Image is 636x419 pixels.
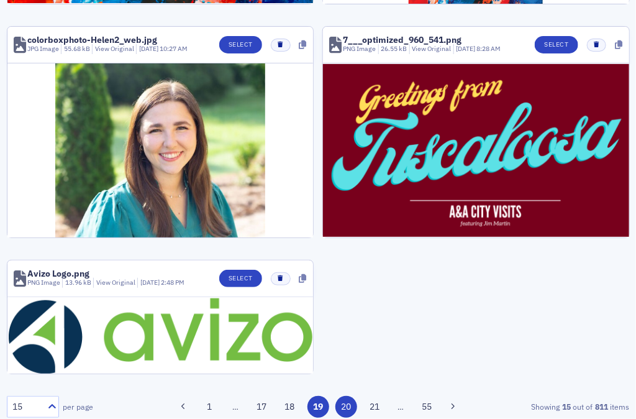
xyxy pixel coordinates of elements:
[412,44,451,53] a: View Original
[456,44,476,53] span: [DATE]
[227,401,244,412] span: …
[279,396,301,418] button: 18
[139,44,160,53] span: [DATE]
[392,401,409,412] span: …
[307,396,329,418] button: 19
[27,278,60,288] div: PNG Image
[416,396,438,418] button: 55
[96,278,135,287] a: View Original
[343,44,376,54] div: PNG Image
[27,35,157,44] div: colorboxphoto-Helen2_web.jpg
[27,44,59,54] div: JPG Image
[251,396,273,418] button: 17
[140,278,161,287] span: [DATE]
[560,401,573,412] strong: 15
[430,401,629,412] div: Showing out of items
[378,44,407,54] div: 26.55 kB
[62,278,91,288] div: 13.96 kB
[343,35,461,44] div: 7___optimized_960_541.png
[95,44,134,53] a: View Original
[161,278,184,287] span: 2:48 PM
[199,396,220,418] button: 1
[219,36,262,53] button: Select
[219,270,262,287] button: Select
[364,396,386,418] button: 21
[63,401,94,412] label: per page
[27,269,89,278] div: Avizo Logo.png
[13,400,40,413] div: 15
[160,44,188,53] span: 10:27 AM
[335,396,357,418] button: 20
[593,401,611,412] strong: 811
[61,44,90,54] div: 55.68 kB
[535,36,578,53] button: Select
[476,44,501,53] span: 8:28 AM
